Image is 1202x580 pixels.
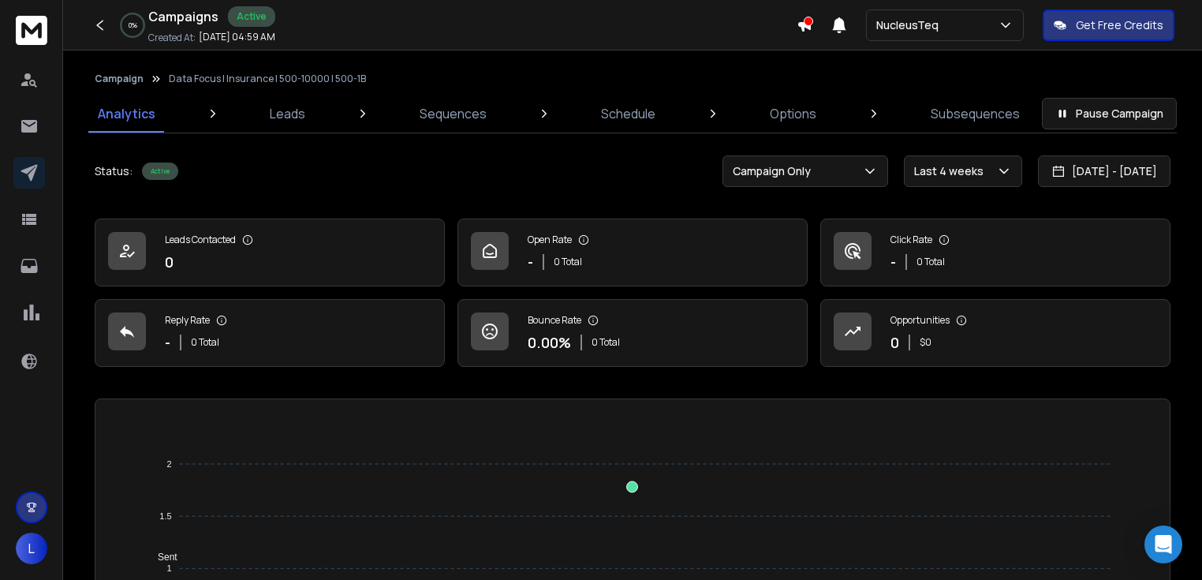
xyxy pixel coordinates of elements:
p: Campaign Only [733,163,817,179]
button: Get Free Credits [1043,9,1174,41]
a: Bounce Rate0.00%0 Total [457,299,808,367]
div: Active [228,6,275,27]
a: Reply Rate-0 Total [95,299,445,367]
p: Schedule [601,104,655,123]
p: Reply Rate [165,314,210,327]
p: Options [770,104,816,123]
a: Click Rate-0 Total [820,219,1170,286]
p: NucleusTeq [876,17,945,33]
a: Opportunities0$0 [820,299,1170,367]
span: Sent [146,552,177,563]
p: 0 Total [554,256,582,268]
p: Get Free Credits [1076,17,1163,33]
p: 0 [165,251,174,273]
p: 0 Total [916,256,945,268]
button: [DATE] - [DATE] [1038,155,1170,187]
a: Leads [260,95,315,133]
a: Subsequences [921,95,1029,133]
p: - [528,251,533,273]
h1: Campaigns [148,7,218,26]
p: Subsequences [931,104,1020,123]
p: - [165,331,170,354]
button: L [16,533,47,564]
a: Sequences [410,95,496,133]
p: Open Rate [528,234,572,246]
p: 0 % [129,21,137,30]
a: Options [760,95,826,133]
div: Active [142,163,178,180]
tspan: 1 [167,563,172,573]
a: Schedule [592,95,665,133]
p: Last 4 weeks [914,163,990,179]
p: Data Focus | Insurance | 500-10000 | 500-1B [169,73,366,85]
a: Open Rate-0 Total [457,219,808,286]
button: Campaign [95,73,144,85]
p: - [890,251,896,273]
p: [DATE] 04:59 AM [199,31,275,43]
div: Open Intercom Messenger [1144,526,1182,563]
button: Pause Campaign [1042,98,1177,129]
p: 0 Total [592,336,620,349]
p: Leads Contacted [165,234,236,246]
p: Created At: [148,32,196,44]
a: Analytics [88,95,165,133]
p: Click Rate [890,234,932,246]
tspan: 2 [167,459,172,469]
p: $ 0 [920,336,931,349]
p: Bounce Rate [528,314,581,327]
p: 0 [890,331,899,354]
p: 0.00 % [528,331,571,354]
p: Status: [95,163,133,179]
a: Leads Contacted0 [95,219,445,286]
tspan: 1.5 [160,511,172,521]
p: Leads [270,104,305,123]
p: Analytics [98,104,155,123]
p: 0 Total [191,336,219,349]
p: Opportunities [890,314,950,327]
p: Sequences [420,104,487,123]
